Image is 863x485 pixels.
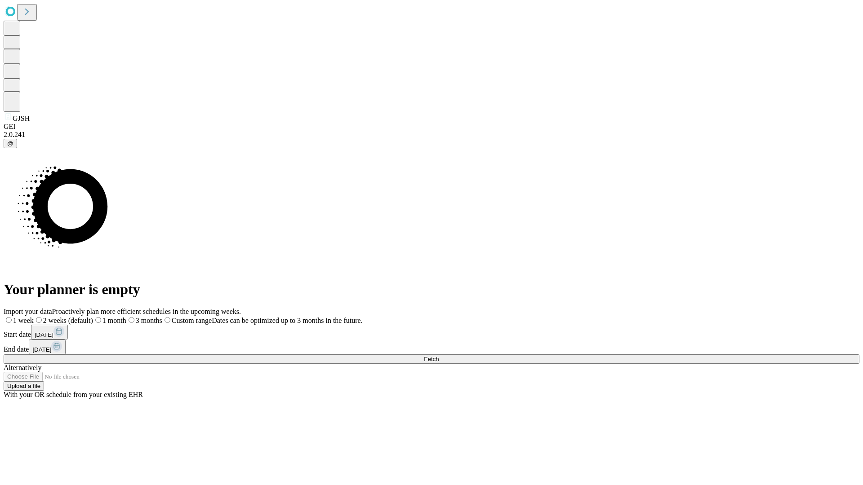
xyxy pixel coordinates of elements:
span: With your OR schedule from your existing EHR [4,391,143,398]
span: Custom range [172,317,212,324]
span: Proactively plan more efficient schedules in the upcoming weeks. [52,308,241,315]
span: Fetch [424,356,439,362]
span: Dates can be optimized up to 3 months in the future. [212,317,362,324]
input: 1 week [6,317,12,323]
button: Fetch [4,354,859,364]
span: 2 weeks (default) [43,317,93,324]
span: 1 week [13,317,34,324]
span: Alternatively [4,364,41,371]
button: [DATE] [29,339,66,354]
span: Import your data [4,308,52,315]
span: @ [7,140,13,147]
input: 2 weeks (default) [36,317,42,323]
div: GEI [4,123,859,131]
span: [DATE] [35,331,53,338]
div: 2.0.241 [4,131,859,139]
div: End date [4,339,859,354]
button: Upload a file [4,381,44,391]
input: 1 month [95,317,101,323]
input: Custom rangeDates can be optimized up to 3 months in the future. [165,317,170,323]
input: 3 months [129,317,134,323]
span: [DATE] [32,346,51,353]
h1: Your planner is empty [4,281,859,298]
button: @ [4,139,17,148]
button: [DATE] [31,325,68,339]
span: GJSH [13,115,30,122]
div: Start date [4,325,859,339]
span: 1 month [102,317,126,324]
span: 3 months [136,317,162,324]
